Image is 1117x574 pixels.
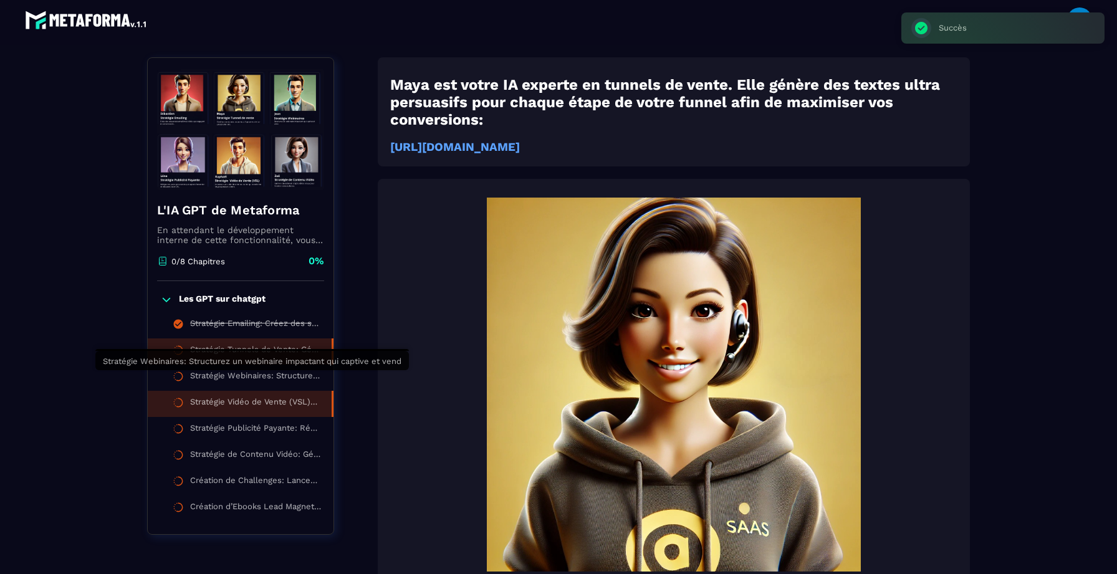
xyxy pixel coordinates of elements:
[390,76,940,128] strong: Maya est votre IA experte en tunnels de vente. Elle génère des textes ultra persuasifs pour chaqu...
[190,502,321,515] div: Création d’Ebooks Lead Magnet: Créez un ebook irrésistible pour capturer des leads qualifié
[190,476,321,489] div: Création de Challenges: Lancez un challenge impactant qui engage et convertit votre audience
[179,294,266,306] p: Les GPT sur chatgpt
[390,198,957,572] img: background
[171,257,225,266] p: 0/8 Chapitres
[190,423,321,437] div: Stratégie Publicité Payante: Rédigez des pubs percutantes qui captent l’attention et réduisent vo...
[157,225,324,245] p: En attendant le développement interne de cette fonctionnalité, vous pouvez déjà l’utiliser avec C...
[157,201,324,219] h4: L'IA GPT de Metaforma
[309,254,324,268] p: 0%
[390,140,520,154] a: [URL][DOMAIN_NAME]
[190,449,321,463] div: Stratégie de Contenu Vidéo: Générez des idées et scripts vidéos viraux pour booster votre audience
[190,345,319,358] div: Stratégie Tunnels de Vente: Générez des textes ultra persuasifs pour maximiser vos conversions
[157,67,324,192] img: banner
[190,397,319,411] div: Stratégie Vidéo de Vente (VSL): Concevez une vidéo de vente puissante qui transforme les prospect...
[25,7,148,32] img: logo
[190,371,321,385] div: Stratégie Webinaires: Structurez un webinaire impactant qui captive et vend
[190,318,321,332] div: Stratégie Emailing: Créez des séquences email irrésistibles qui engagent et convertissent.
[103,356,401,366] span: Stratégie Webinaires: Structurez un webinaire impactant qui captive et vend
